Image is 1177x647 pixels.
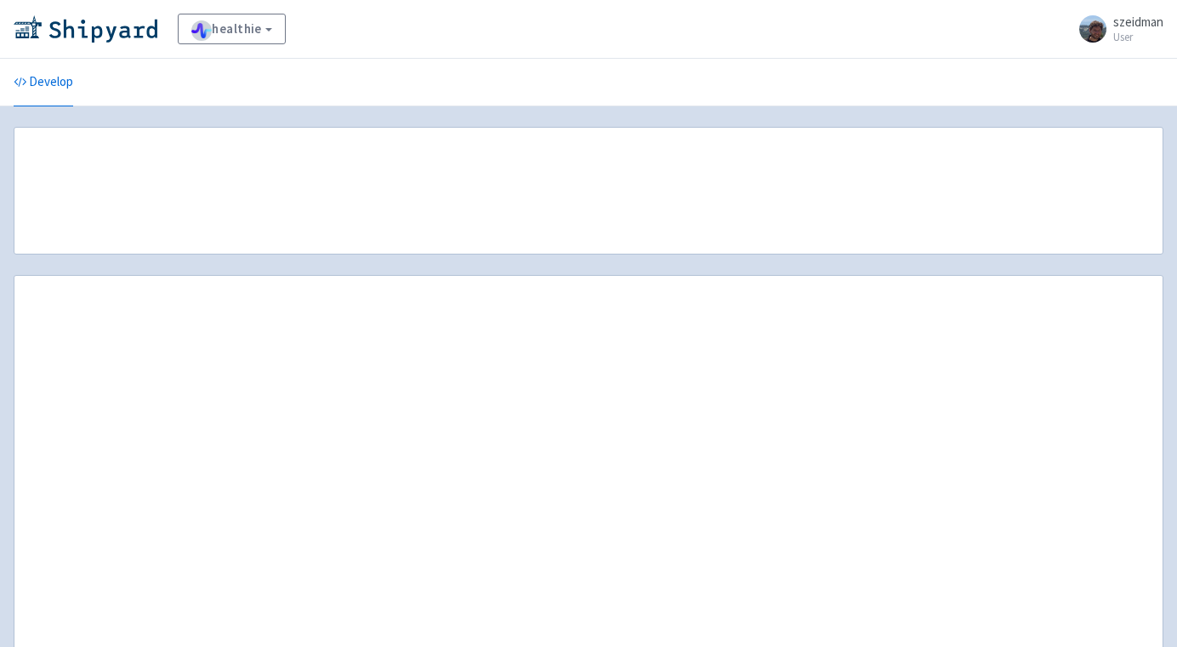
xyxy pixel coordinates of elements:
[1113,14,1163,30] span: szeidman
[14,59,73,106] a: Develop
[1069,15,1163,43] a: szeidman User
[1113,31,1163,43] small: User
[14,15,157,43] img: Shipyard logo
[178,14,286,44] a: healthie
